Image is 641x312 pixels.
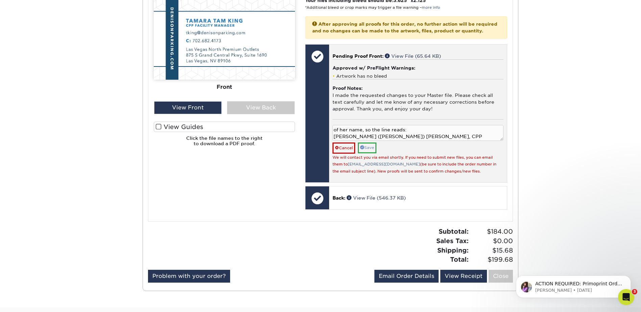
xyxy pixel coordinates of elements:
[148,270,230,283] a: Problem with your order?
[332,73,503,79] li: Artwork has no bleed
[374,270,439,283] a: Email Order Details
[347,195,406,201] a: View File (546.37 KB)
[471,227,513,236] span: $184.00
[332,142,355,153] a: Cancel
[437,246,469,254] strong: Shipping:
[618,289,634,305] iframe: Intercom live chat
[154,135,295,152] h6: Click the file names to the right to download a PDF proof.
[332,53,384,59] span: Pending Proof Front:
[439,228,469,235] strong: Subtotal:
[154,122,295,132] label: View Guides
[29,54,117,60] p: Message from Erica, sent 9w ago
[471,255,513,264] span: $199.68
[632,289,637,294] span: 3
[10,43,125,65] div: message notification from Erica, 9w ago. ACTION REQUIRED: Primoprint Order 25723-32589-31617 Than...
[332,79,503,119] div: I made the requested changes to your Master file. Please check all text carefully and let me know...
[332,65,503,71] h4: Approved w/ PreFlight Warnings:
[489,270,513,283] a: Close
[471,236,513,246] span: $0.00
[15,49,26,59] img: Profile image for Erica
[154,80,295,95] div: Front
[305,5,440,10] small: *Additional bleed or crop marks may trigger a file warning –
[348,162,420,166] a: [EMAIL_ADDRESS][DOMAIN_NAME]
[358,142,376,153] a: Save
[332,195,345,201] span: Back:
[385,53,441,59] a: View File (65.64 KB)
[471,246,513,255] span: $15.68
[440,270,487,283] a: View Receipt
[154,101,222,114] div: View Front
[422,5,440,10] a: more info
[29,48,116,174] span: ACTION REQUIRED: Primoprint Order 25723-32589-31617 Thank you for placing your print order with P...
[332,155,496,174] small: We will contact you via email shortly. If you need to submit new files, you can email them to (be...
[450,256,469,263] strong: Total:
[312,21,497,33] strong: After approving all proofs for this order, no further action will be required and no changes can ...
[436,237,469,244] strong: Sales Tax:
[506,233,641,309] iframe: Intercom notifications message
[227,101,295,114] div: View Back
[332,85,363,91] strong: Proof Notes:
